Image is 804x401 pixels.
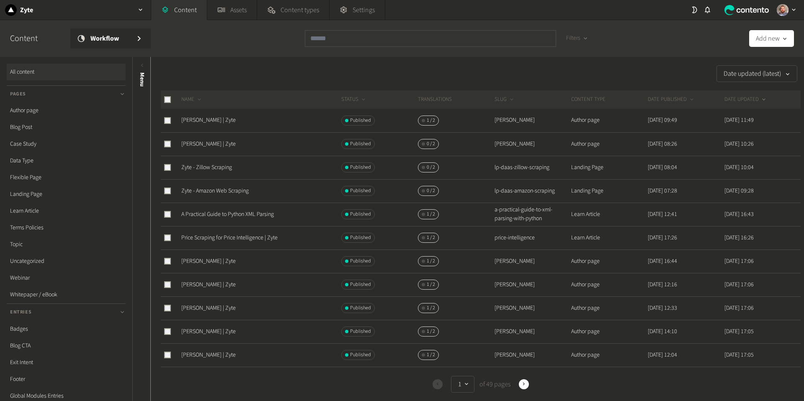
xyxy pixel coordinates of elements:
button: STATUS [341,95,367,104]
span: 1 / 2 [427,257,435,265]
a: Zyte - Amazon Web Scraping [181,187,249,195]
button: 1 [451,376,474,393]
time: [DATE] 16:44 [648,257,677,265]
time: [DATE] 17:06 [724,257,754,265]
a: Whitepaper / eBook [7,286,126,303]
a: Landing Page [7,186,126,203]
a: [PERSON_NAME] | Zyte [181,280,236,289]
a: Case Study [7,136,126,152]
time: [DATE] 16:43 [724,210,754,218]
span: Published [350,351,371,359]
a: Uncategorized [7,253,126,270]
time: [DATE] 11:49 [724,116,754,124]
time: [DATE] 12:16 [648,280,677,289]
a: All content [7,64,126,80]
a: [PERSON_NAME] | Zyte [181,140,236,148]
td: [PERSON_NAME] [494,367,571,390]
span: Published [350,117,371,124]
span: Published [350,187,371,195]
button: Date updated (latest) [716,65,797,82]
td: [PERSON_NAME] [494,320,571,343]
span: Published [350,140,371,148]
a: [PERSON_NAME] | Zyte [181,304,236,312]
td: [PERSON_NAME] [494,249,571,273]
span: 0 / 2 [427,187,435,195]
td: lp-daas-amazon-scraping [494,179,571,203]
td: Landing Page [571,156,647,179]
td: Author page [571,367,647,390]
span: 1 / 2 [427,281,435,288]
td: Landing Page [571,179,647,203]
span: 0 / 2 [427,140,435,148]
a: [PERSON_NAME] | Zyte [181,116,236,124]
td: [PERSON_NAME] [494,109,571,132]
span: Published [350,164,371,171]
span: 0 / 2 [427,164,435,171]
th: Translations [417,90,494,109]
td: [PERSON_NAME] [494,273,571,296]
span: Workflow [90,33,129,44]
a: [PERSON_NAME] | Zyte [181,327,236,336]
a: Badges [7,321,126,337]
td: a-practical-guide-to-xml-parsing-with-python [494,203,571,226]
span: Published [350,234,371,242]
span: 1 / 2 [427,211,435,218]
span: Published [350,281,371,288]
td: Author page [571,343,647,367]
time: [DATE] 17:06 [724,280,754,289]
time: [DATE] 17:05 [724,351,754,359]
span: Content types [281,5,319,15]
a: Workflow [70,28,151,49]
span: 1 / 2 [427,117,435,124]
a: [PERSON_NAME] | Zyte [181,257,236,265]
button: DATE PUBLISHED [648,95,695,104]
img: Zyte [5,4,17,16]
th: CONTENT TYPE [571,90,647,109]
time: [DATE] 10:04 [724,163,754,172]
time: [DATE] 12:33 [648,304,677,312]
td: [PERSON_NAME] [494,132,571,156]
time: [DATE] 07:28 [648,187,677,195]
time: [DATE] 08:26 [648,140,677,148]
h2: Zyte [20,5,33,15]
td: Author page [571,320,647,343]
a: Blog Post [7,119,126,136]
a: Author page [7,102,126,119]
td: Learn Article [571,226,647,249]
td: Author page [571,109,647,132]
a: Zyte - Zillow Scraping [181,163,232,172]
span: Filters [566,34,580,43]
time: [DATE] 08:04 [648,163,677,172]
td: [PERSON_NAME] [494,343,571,367]
a: Footer [7,371,126,388]
time: [DATE] 09:28 [724,187,754,195]
a: Flexible Page [7,169,126,186]
a: Learn Article [7,203,126,219]
time: [DATE] 17:06 [724,304,754,312]
span: 1 / 2 [427,351,435,359]
span: Published [350,211,371,218]
td: Learn Article [571,203,647,226]
td: price-intelligence [494,226,571,249]
a: Blog CTA [7,337,126,354]
td: Author page [571,273,647,296]
span: Published [350,328,371,335]
span: Pages [10,90,26,98]
span: 1 / 2 [427,328,435,335]
button: Add new [749,30,794,47]
time: [DATE] 12:41 [648,210,677,218]
button: DATE UPDATED [724,95,767,104]
a: A Practical Guide to Python XML Parsing [181,210,274,218]
span: Published [350,257,371,265]
a: Data Type [7,152,126,169]
span: Entries [10,308,31,316]
span: 1 / 2 [427,304,435,312]
span: Menu [138,72,147,87]
span: of 49 pages [478,379,510,389]
time: [DATE] 12:04 [648,351,677,359]
span: Settings [353,5,375,15]
img: Erik Galiana Farell [777,4,789,16]
a: Price Scraping for Price Intelligence | Zyte [181,234,278,242]
td: Author page [571,296,647,320]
